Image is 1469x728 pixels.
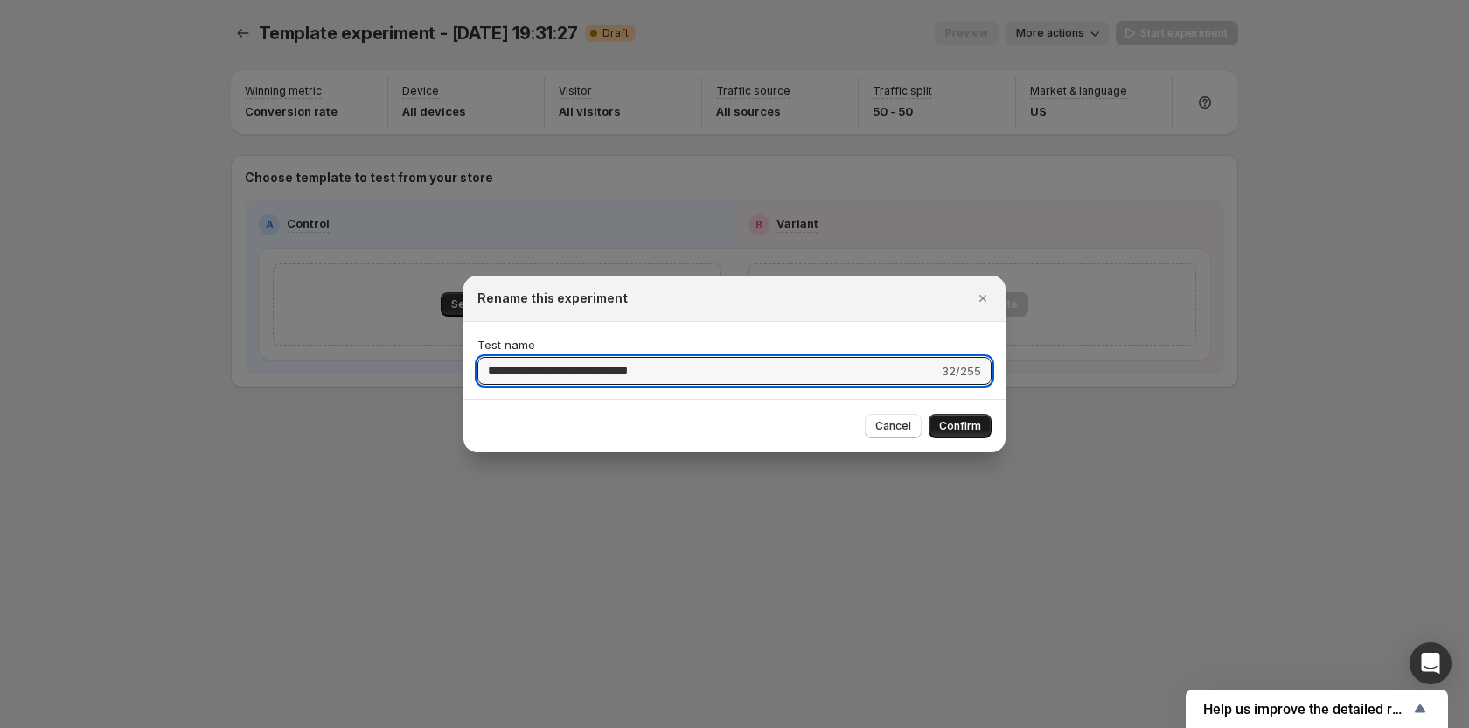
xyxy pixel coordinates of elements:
button: Confirm [929,414,992,438]
span: Confirm [939,419,981,433]
div: Open Intercom Messenger [1410,642,1452,684]
button: Cancel [865,414,922,438]
span: Cancel [875,419,911,433]
span: Help us improve the detailed report for A/B campaigns [1203,701,1410,717]
button: Show survey - Help us improve the detailed report for A/B campaigns [1203,698,1431,719]
span: Test name [477,338,535,352]
button: Close [971,286,995,311]
h2: Rename this experiment [477,290,628,307]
